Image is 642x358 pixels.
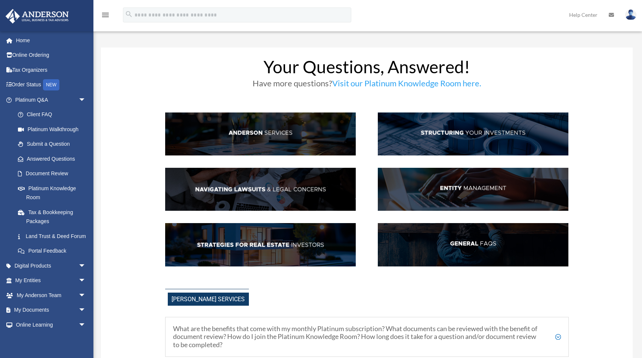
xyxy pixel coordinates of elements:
img: AndServ_hdr [165,112,356,156]
a: Portal Feedback [10,244,97,259]
img: User Pic [625,9,636,20]
i: menu [101,10,110,19]
img: NavLaw_hdr [165,168,356,211]
img: StratsRE_hdr [165,223,356,266]
a: Billingarrow_drop_down [5,332,97,347]
img: StructInv_hdr [378,112,568,156]
a: Digital Productsarrow_drop_down [5,258,97,273]
h1: Your Questions, Answered! [165,58,569,79]
a: Visit our Platinum Knowledge Room here. [332,78,481,92]
a: Land Trust & Deed Forum [10,229,97,244]
span: arrow_drop_down [78,273,93,288]
span: arrow_drop_down [78,317,93,333]
a: Online Ordering [5,48,97,63]
h5: What are the benefits that come with my monthly Platinum subscription? What documents can be revi... [173,325,561,349]
a: Tax Organizers [5,62,97,77]
a: My Entitiesarrow_drop_down [5,273,97,288]
span: arrow_drop_down [78,332,93,348]
span: arrow_drop_down [78,258,93,274]
a: menu [101,13,110,19]
span: arrow_drop_down [78,92,93,108]
a: Submit a Question [10,137,97,152]
a: Answered Questions [10,151,97,166]
img: Anderson Advisors Platinum Portal [3,9,71,24]
a: Platinum Q&Aarrow_drop_down [5,92,97,107]
span: arrow_drop_down [78,288,93,303]
a: My Documentsarrow_drop_down [5,303,97,318]
a: Online Learningarrow_drop_down [5,317,97,332]
a: Home [5,33,97,48]
img: GenFAQ_hdr [378,223,568,266]
span: arrow_drop_down [78,303,93,318]
div: NEW [43,79,59,90]
span: [PERSON_NAME] Services [168,293,249,306]
img: EntManag_hdr [378,168,568,211]
h3: Have more questions? [165,79,569,91]
a: Client FAQ [10,107,93,122]
i: search [125,10,133,18]
a: Document Review [10,166,97,181]
a: Platinum Walkthrough [10,122,97,137]
a: Tax & Bookkeeping Packages [10,205,97,229]
a: Platinum Knowledge Room [10,181,97,205]
a: Order StatusNEW [5,77,97,93]
a: My Anderson Teamarrow_drop_down [5,288,97,303]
